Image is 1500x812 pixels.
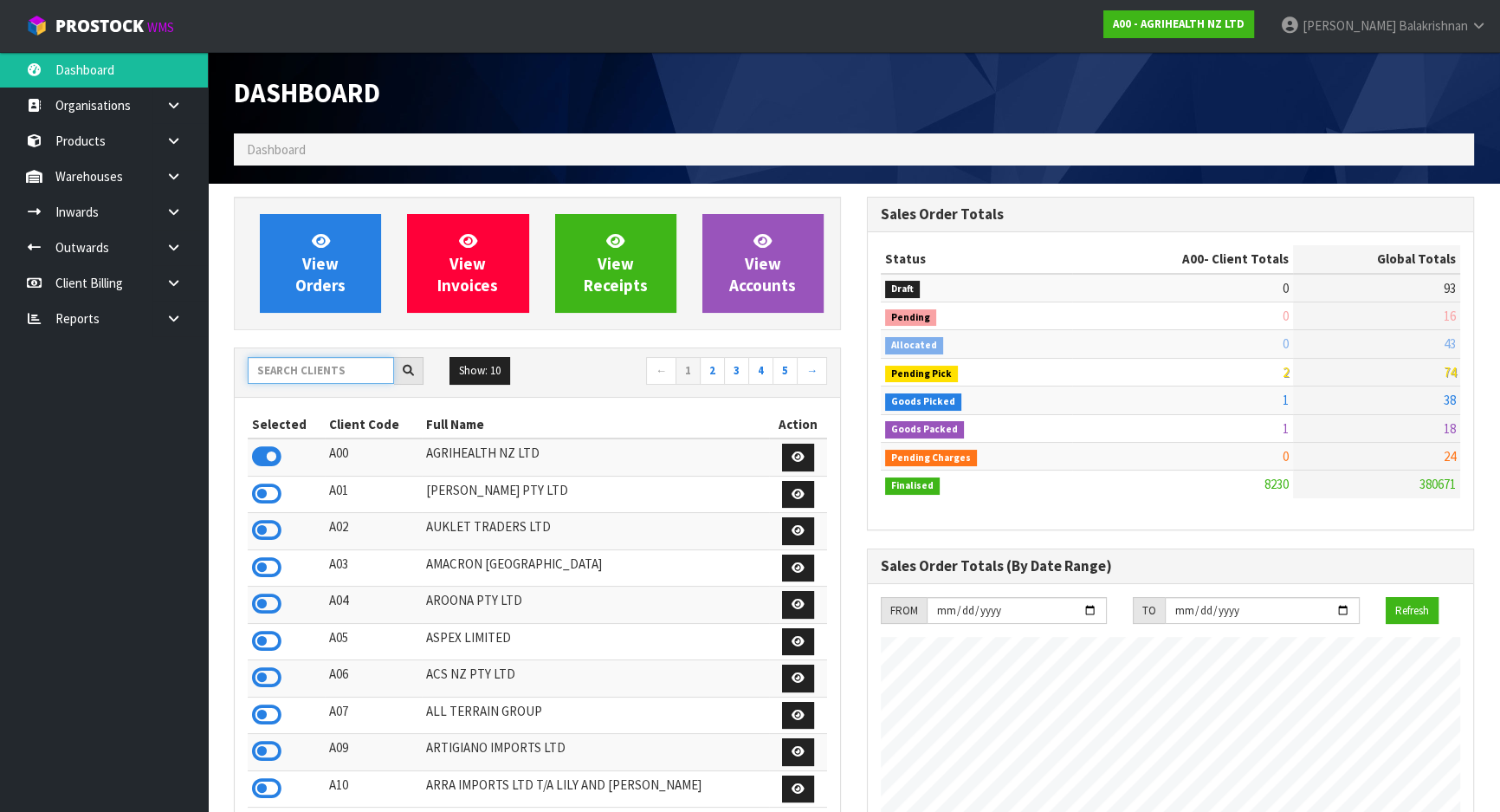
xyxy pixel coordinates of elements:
a: 2 [700,357,725,385]
span: View Invoices [437,231,498,296]
button: Refresh [1386,597,1439,625]
nav: Page navigation [551,357,828,387]
div: FROM [881,597,927,625]
td: A04 [325,587,421,624]
td: AROONA PTY LTD [422,587,769,624]
span: Finalised [885,477,940,495]
span: A00 [1182,250,1204,267]
span: Dashboard [247,141,306,158]
td: A10 [325,770,421,808]
a: ViewAccounts [702,214,824,313]
a: 5 [773,357,798,385]
span: 16 [1444,308,1456,324]
span: Goods Packed [885,421,964,438]
span: 1 [1283,392,1289,408]
th: Status [881,245,1072,273]
span: Allocated [885,337,943,354]
a: ViewInvoices [407,214,528,313]
td: A09 [325,734,421,771]
span: [PERSON_NAME] [1303,17,1396,34]
td: AUKLET TRADERS LTD [422,513,769,550]
a: A00 - AGRIHEALTH NZ LTD [1103,10,1254,38]
span: 24 [1444,448,1456,464]
img: cube-alt.png [26,15,48,36]
span: 43 [1444,335,1456,352]
a: 4 [748,357,773,385]
span: Pending [885,309,936,327]
span: Balakrishnan [1399,17,1468,34]
div: TO [1133,597,1165,625]
span: View Accounts [729,231,796,296]
td: A02 [325,513,421,550]
small: WMS [147,19,174,36]
th: Selected [248,411,325,438]
span: 8230 [1264,476,1289,492]
span: View Receipts [584,231,648,296]
th: Client Code [325,411,421,438]
span: 38 [1444,392,1456,408]
td: AGRIHEALTH NZ LTD [422,438,769,476]
td: ASPEX LIMITED [422,623,769,660]
a: ViewReceipts [555,214,676,313]
span: Pending Charges [885,450,977,467]
td: ARRA IMPORTS LTD T/A LILY AND [PERSON_NAME] [422,770,769,808]
a: 3 [724,357,749,385]
th: Action [769,411,827,438]
span: 380671 [1419,476,1456,492]
span: 0 [1283,308,1289,324]
td: AMACRON [GEOGRAPHIC_DATA] [422,549,769,587]
a: ViewOrders [260,214,381,313]
span: Pending Pick [885,366,958,383]
a: → [797,357,827,385]
span: 18 [1444,420,1456,437]
th: Global Totals [1293,245,1460,273]
h3: Sales Order Totals [881,206,1460,223]
a: 1 [676,357,701,385]
span: Goods Picked [885,393,961,411]
a: ← [646,357,676,385]
span: 1 [1283,420,1289,437]
span: 74 [1444,364,1456,380]
td: A01 [325,476,421,513]
td: ACS NZ PTY LTD [422,660,769,698]
span: Draft [885,281,920,298]
td: A00 [325,438,421,476]
span: View Orders [295,231,346,296]
h3: Sales Order Totals (By Date Range) [881,558,1460,575]
th: - Client Totals [1072,245,1293,273]
td: ALL TERRAIN GROUP [422,697,769,734]
td: ARTIGIANO IMPORTS LTD [422,734,769,771]
span: ProStock [55,15,144,37]
span: 2 [1283,364,1289,380]
span: Dashboard [234,76,380,109]
strong: A00 - AGRIHEALTH NZ LTD [1113,16,1245,31]
span: 93 [1444,280,1456,296]
button: Show: 10 [449,357,510,385]
td: A03 [325,549,421,587]
td: A06 [325,660,421,698]
span: 0 [1283,335,1289,352]
span: 0 [1283,280,1289,296]
input: Search clients [248,357,394,384]
td: A05 [325,623,421,660]
td: [PERSON_NAME] PTY LTD [422,476,769,513]
th: Full Name [422,411,769,438]
span: 0 [1283,448,1289,464]
td: A07 [325,697,421,734]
